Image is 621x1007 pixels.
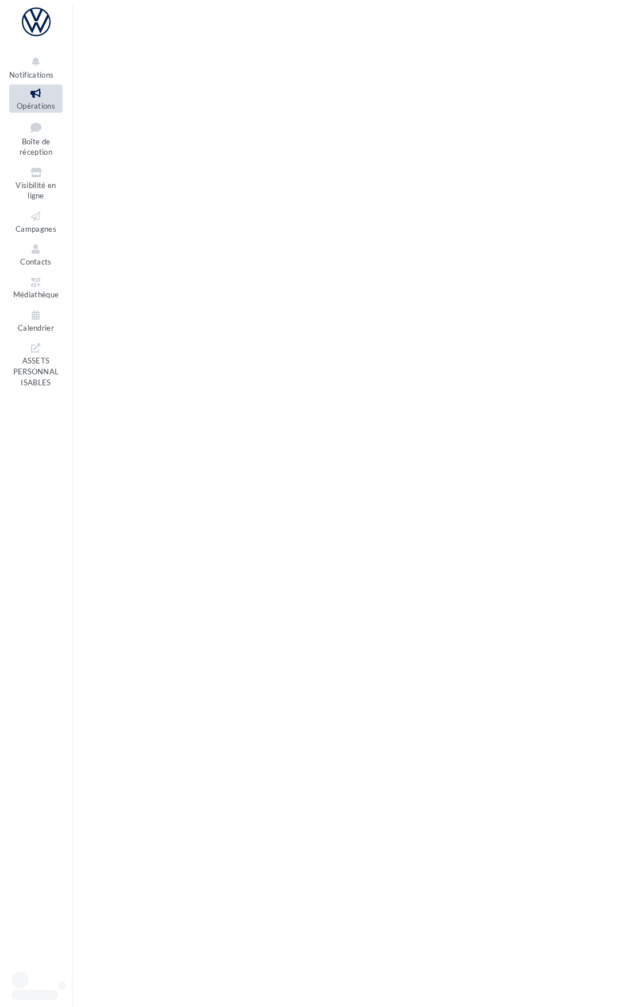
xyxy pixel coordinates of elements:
[18,323,54,332] span: Calendrier
[9,70,53,79] span: Notifications
[16,181,56,201] span: Visibilité en ligne
[13,354,59,386] span: ASSETS PERSONNALISABLES
[9,85,63,113] a: Opérations
[9,274,63,302] a: Médiathèque
[9,208,63,236] a: Campagnes
[17,101,55,110] span: Opérations
[9,240,63,269] a: Contacts
[9,339,63,389] a: ASSETS PERSONNALISABLES
[9,164,63,203] a: Visibilité en ligne
[16,224,56,233] span: Campagnes
[9,307,63,335] a: Calendrier
[20,137,52,157] span: Boîte de réception
[13,290,59,300] span: Médiathèque
[9,117,63,159] a: Boîte de réception
[20,257,52,266] span: Contacts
